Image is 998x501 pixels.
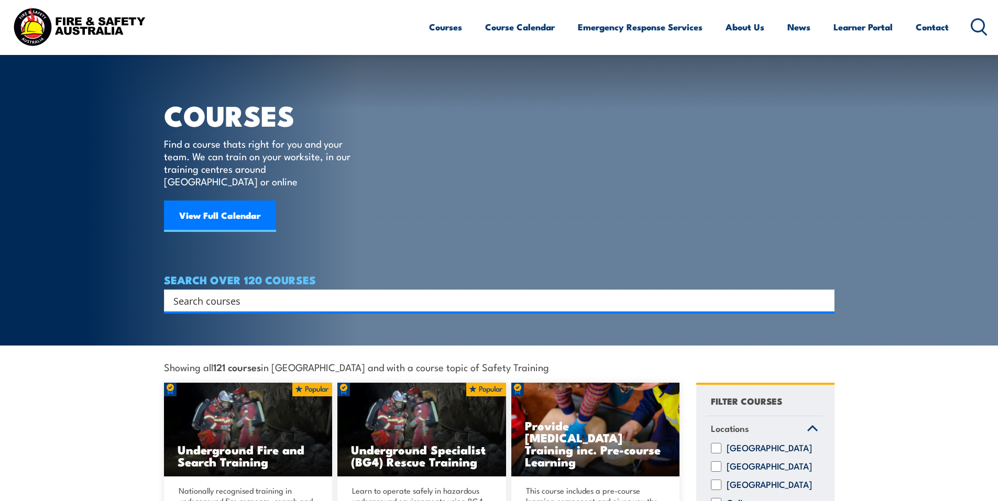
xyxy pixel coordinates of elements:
[511,383,680,477] a: Provide [MEDICAL_DATA] Training inc. Pre-course Learning
[429,13,462,41] a: Courses
[337,383,506,477] img: Underground mine rescue
[727,480,812,490] label: [GEOGRAPHIC_DATA]
[164,274,835,285] h4: SEARCH OVER 120 COURSES
[916,13,949,41] a: Contact
[213,360,261,374] strong: 121 courses
[164,137,355,187] p: Find a course thats right for you and your team. We can train on your worksite, in our training c...
[525,419,666,467] h3: Provide [MEDICAL_DATA] Training inc. Pre-course Learning
[578,13,703,41] a: Emergency Response Services
[727,443,812,453] label: [GEOGRAPHIC_DATA]
[511,383,680,477] img: Low Voltage Rescue and Provide CPR
[727,461,812,472] label: [GEOGRAPHIC_DATA]
[337,383,506,477] a: Underground Specialist (BG4) Rescue Training
[711,394,782,408] h4: FILTER COURSES
[164,361,549,372] span: Showing all in [GEOGRAPHIC_DATA] and with a course topic of Safety Training
[711,421,749,436] span: Locations
[351,443,492,467] h3: Underground Specialist (BG4) Rescue Training
[176,293,814,308] form: Search form
[816,293,831,308] button: Search magnifier button
[706,416,823,443] a: Locations
[726,13,764,41] a: About Us
[787,13,810,41] a: News
[485,13,555,41] a: Course Calendar
[834,13,893,41] a: Learner Portal
[164,201,276,232] a: View Full Calendar
[173,293,811,308] input: Search input
[164,103,366,127] h1: COURSES
[164,383,333,477] a: Underground Fire and Search Training
[178,443,319,467] h3: Underground Fire and Search Training
[164,383,333,477] img: Underground mine rescue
